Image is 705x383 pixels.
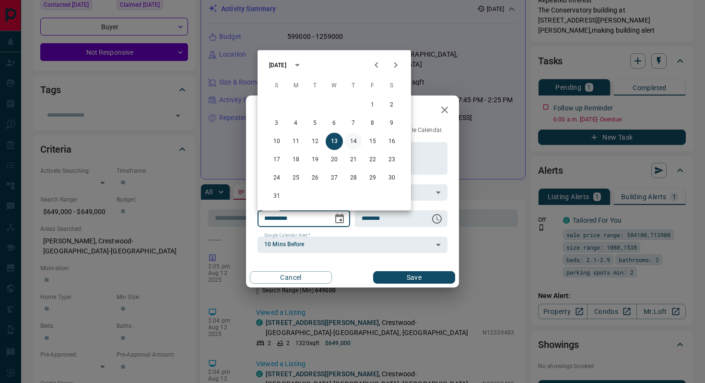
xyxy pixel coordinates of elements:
[427,209,446,228] button: Choose time, selected time is 6:00 AM
[345,133,362,150] button: 14
[326,151,343,168] button: 20
[326,76,343,96] span: Wednesday
[287,115,305,132] button: 4
[287,133,305,150] button: 11
[364,151,381,168] button: 22
[345,151,362,168] button: 21
[258,237,447,253] div: 10 Mins Before
[268,133,285,150] button: 10
[269,61,286,70] div: [DATE]
[326,133,343,150] button: 13
[345,169,362,187] button: 28
[364,169,381,187] button: 29
[289,57,305,73] button: calendar view is open, switch to year view
[246,96,308,126] h2: Edit Task
[287,76,305,96] span: Monday
[383,133,400,150] button: 16
[306,133,324,150] button: 12
[364,96,381,114] button: 1
[268,151,285,168] button: 17
[383,151,400,168] button: 23
[383,76,400,96] span: Saturday
[373,271,455,284] button: Save
[268,115,285,132] button: 3
[364,133,381,150] button: 15
[268,188,285,205] button: 31
[383,115,400,132] button: 9
[345,76,362,96] span: Thursday
[306,115,324,132] button: 5
[287,151,305,168] button: 18
[383,96,400,114] button: 2
[367,56,386,75] button: Previous month
[250,271,332,284] button: Cancel
[306,169,324,187] button: 26
[326,169,343,187] button: 27
[306,151,324,168] button: 19
[268,169,285,187] button: 24
[345,115,362,132] button: 7
[364,115,381,132] button: 8
[386,56,405,75] button: Next month
[326,115,343,132] button: 6
[330,209,349,228] button: Choose date, selected date is Aug 13, 2025
[383,169,400,187] button: 30
[287,169,305,187] button: 25
[268,76,285,96] span: Sunday
[306,76,324,96] span: Tuesday
[364,76,381,96] span: Friday
[264,232,310,239] label: Google Calendar Alert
